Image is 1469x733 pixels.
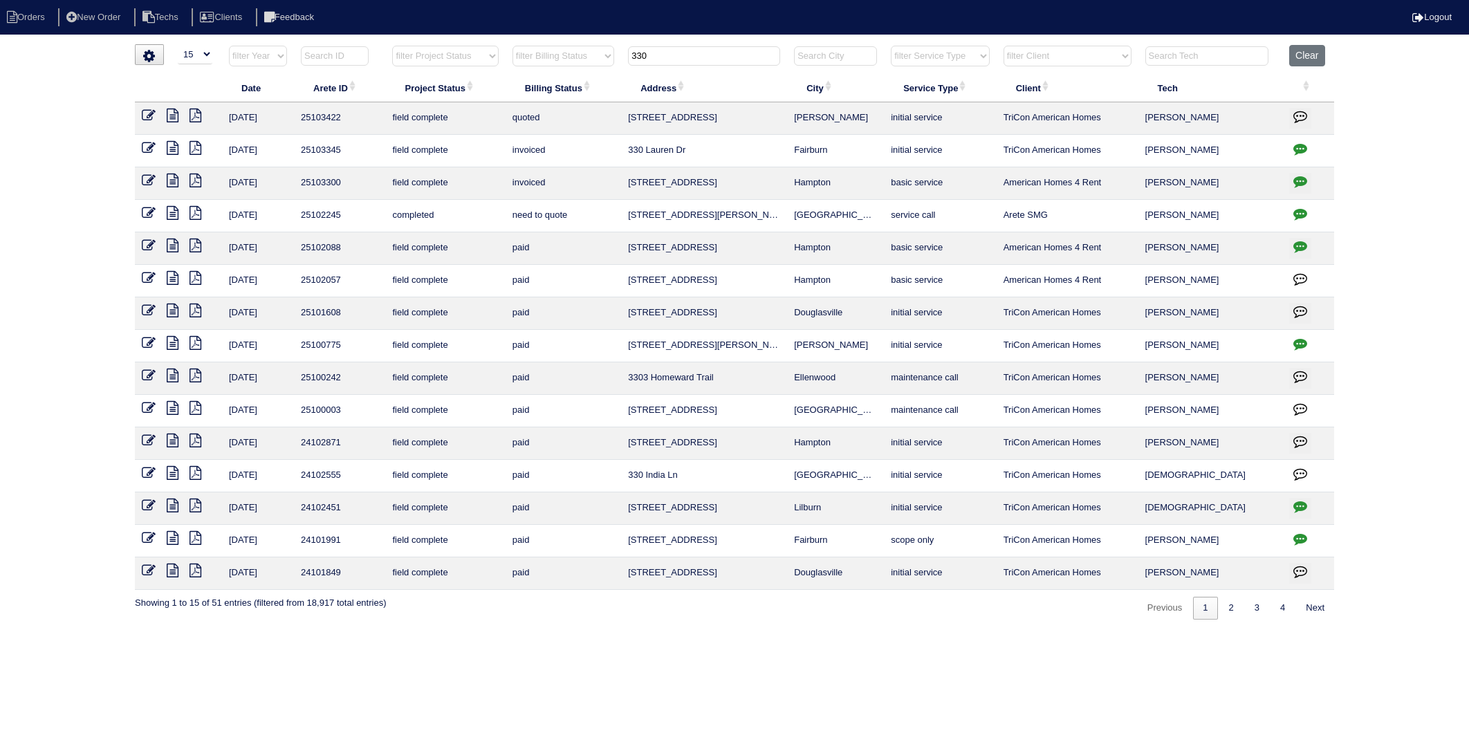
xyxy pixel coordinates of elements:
th: Client: activate to sort column ascending [997,73,1138,102]
td: 24101991 [294,525,385,557]
th: Project Status: activate to sort column ascending [385,73,505,102]
td: 24102871 [294,427,385,460]
td: field complete [385,557,505,590]
td: TriCon American Homes [997,102,1138,135]
td: 24102555 [294,460,385,492]
input: Search Address [628,46,780,66]
td: 25103422 [294,102,385,135]
td: Douglasville [787,297,884,330]
td: [PERSON_NAME] [1138,232,1283,265]
td: [DATE] [222,135,294,167]
td: paid [506,427,621,460]
td: 330 India Ln [621,460,787,492]
td: TriCon American Homes [997,492,1138,525]
td: [STREET_ADDRESS][PERSON_NAME] [621,330,787,362]
th: Service Type: activate to sort column ascending [884,73,996,102]
td: field complete [385,395,505,427]
td: field complete [385,297,505,330]
td: initial service [884,135,996,167]
td: field complete [385,330,505,362]
td: paid [506,395,621,427]
input: Search Tech [1145,46,1268,66]
td: Hampton [787,232,884,265]
td: [DATE] [222,492,294,525]
td: American Homes 4 Rent [997,167,1138,200]
td: initial service [884,102,996,135]
td: 24101849 [294,557,385,590]
td: service call [884,200,996,232]
li: New Order [58,8,131,27]
td: [PERSON_NAME] [1138,167,1283,200]
td: paid [506,265,621,297]
td: basic service [884,265,996,297]
td: need to quote [506,200,621,232]
td: field complete [385,427,505,460]
td: 25101608 [294,297,385,330]
td: [DATE] [222,557,294,590]
td: field complete [385,460,505,492]
th: : activate to sort column ascending [1282,73,1334,102]
td: completed [385,200,505,232]
td: [GEOGRAPHIC_DATA] [787,460,884,492]
td: [DATE] [222,330,294,362]
li: Clients [192,8,253,27]
td: initial service [884,330,996,362]
td: field complete [385,232,505,265]
td: [DEMOGRAPHIC_DATA] [1138,492,1283,525]
td: [DATE] [222,395,294,427]
td: basic service [884,232,996,265]
td: paid [506,362,621,395]
td: TriCon American Homes [997,460,1138,492]
td: scope only [884,525,996,557]
td: [DATE] [222,232,294,265]
td: TriCon American Homes [997,395,1138,427]
td: 25102057 [294,265,385,297]
td: initial service [884,492,996,525]
a: New Order [58,12,131,22]
li: Techs [134,8,190,27]
td: [STREET_ADDRESS] [621,167,787,200]
td: [PERSON_NAME] [1138,135,1283,167]
td: [PERSON_NAME] [1138,557,1283,590]
td: paid [506,557,621,590]
td: American Homes 4 Rent [997,265,1138,297]
td: Arete SMG [997,200,1138,232]
td: field complete [385,265,505,297]
td: maintenance call [884,362,996,395]
td: TriCon American Homes [997,525,1138,557]
td: [STREET_ADDRESS] [621,297,787,330]
td: TriCon American Homes [997,427,1138,460]
td: American Homes 4 Rent [997,232,1138,265]
td: [PERSON_NAME] [1138,297,1283,330]
td: TriCon American Homes [997,330,1138,362]
li: Feedback [256,8,325,27]
td: paid [506,232,621,265]
a: 2 [1219,597,1244,620]
th: Tech [1138,73,1283,102]
td: [PERSON_NAME] [1138,330,1283,362]
td: basic service [884,167,996,200]
td: 24102451 [294,492,385,525]
div: Showing 1 to 15 of 51 entries (filtered from 18,917 total entries) [135,590,386,609]
td: 25100003 [294,395,385,427]
td: Hampton [787,167,884,200]
td: 25102088 [294,232,385,265]
th: Address: activate to sort column ascending [621,73,787,102]
td: [PERSON_NAME] [1138,200,1283,232]
td: TriCon American Homes [997,362,1138,395]
td: [STREET_ADDRESS] [621,395,787,427]
input: Search City [794,46,877,66]
td: [GEOGRAPHIC_DATA] [787,395,884,427]
td: [PERSON_NAME] [787,102,884,135]
td: paid [506,525,621,557]
td: [PERSON_NAME] [787,330,884,362]
th: Billing Status: activate to sort column ascending [506,73,621,102]
td: [PERSON_NAME] [1138,102,1283,135]
td: 25100775 [294,330,385,362]
td: [DEMOGRAPHIC_DATA] [1138,460,1283,492]
td: [DATE] [222,525,294,557]
td: quoted [506,102,621,135]
td: invoiced [506,135,621,167]
td: [STREET_ADDRESS] [621,232,787,265]
td: [STREET_ADDRESS][PERSON_NAME] [621,200,787,232]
